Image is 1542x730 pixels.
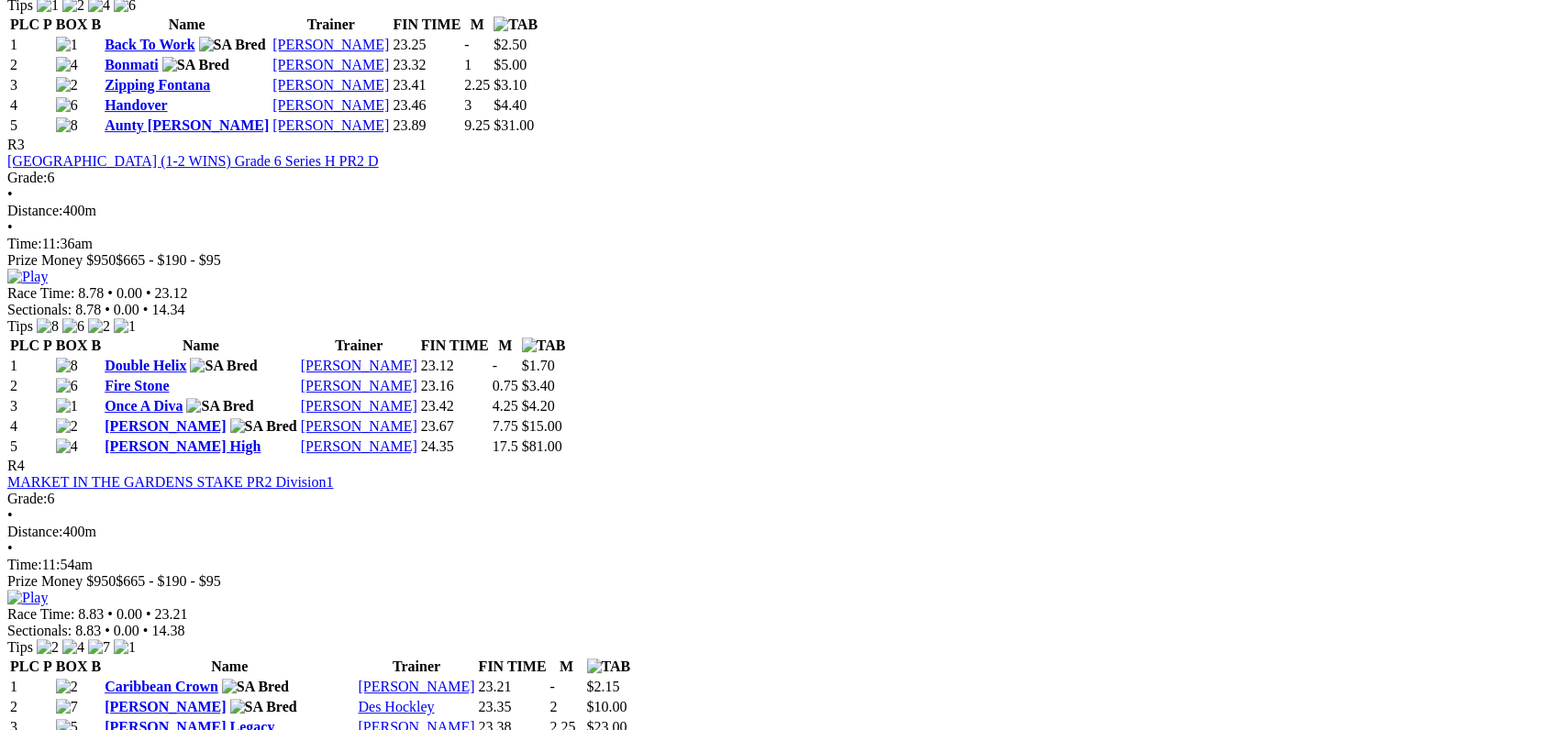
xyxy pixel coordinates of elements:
img: Play [7,269,48,285]
img: TAB [522,337,566,354]
span: $81.00 [522,438,562,454]
img: 2 [37,639,59,656]
a: Des Hockley [358,699,434,714]
a: [PERSON_NAME] [301,398,417,414]
a: [PERSON_NAME] [272,37,389,52]
span: 8.78 [78,285,104,301]
img: 2 [56,418,78,435]
a: [PERSON_NAME] [272,57,389,72]
a: Zipping Fontana [105,77,210,93]
img: 4 [56,438,78,455]
td: 1 [9,357,53,375]
img: 6 [56,378,78,394]
span: 8.78 [75,302,101,317]
text: 4.25 [493,398,518,414]
a: Aunty [PERSON_NAME] [105,117,269,133]
img: TAB [494,17,538,33]
span: B [91,337,101,353]
th: FIN TIME [478,658,548,676]
th: M [492,337,519,355]
text: - [493,358,497,373]
a: Handover [105,97,167,113]
span: Distance: [7,203,62,218]
a: [PERSON_NAME] [301,438,417,454]
img: 4 [56,57,78,73]
th: Name [104,658,355,676]
a: [PERSON_NAME] [358,679,474,694]
span: $665 - $190 - $95 [116,252,221,268]
th: Name [104,16,270,34]
img: 1 [114,318,136,335]
a: Back To Work [105,37,194,52]
img: SA Bred [190,358,257,374]
span: Race Time: [7,285,74,301]
span: • [107,606,113,622]
td: 2 [9,698,53,716]
img: SA Bred [230,418,297,435]
a: Fire Stone [105,378,169,393]
img: 8 [56,117,78,134]
span: Grade: [7,491,48,506]
span: 0.00 [114,302,139,317]
a: [PERSON_NAME] [272,117,389,133]
text: 2 [550,699,558,714]
div: Prize Money $950 [7,573,1535,590]
th: FIN TIME [420,337,490,355]
span: Distance: [7,524,62,539]
span: $2.50 [494,37,527,52]
span: 0.00 [116,285,142,301]
span: • [107,285,113,301]
a: [GEOGRAPHIC_DATA] (1-2 WINS) Grade 6 Series H PR2 D [7,153,379,169]
img: 4 [62,639,84,656]
span: • [7,186,13,202]
td: 3 [9,76,53,94]
span: BOX [56,17,88,32]
span: $3.40 [522,378,555,393]
td: 23.89 [392,116,461,135]
span: $4.20 [522,398,555,414]
div: 11:36am [7,236,1535,252]
span: $2.15 [587,679,620,694]
span: • [143,623,149,638]
span: 0.00 [114,623,139,638]
text: 7.75 [493,418,518,434]
img: TAB [587,658,631,675]
a: Once A Diva [105,398,183,414]
a: [PERSON_NAME] [105,418,226,434]
th: FIN TIME [392,16,461,34]
td: 23.12 [420,357,490,375]
span: $5.00 [494,57,527,72]
td: 23.46 [392,96,461,115]
span: PLC [10,17,39,32]
span: Tips [7,318,33,334]
span: P [43,17,52,32]
td: 23.41 [392,76,461,94]
th: M [463,16,491,34]
span: B [91,658,101,674]
span: R3 [7,137,25,152]
text: - [464,37,469,52]
td: 2 [9,56,53,74]
a: [PERSON_NAME] [272,77,389,93]
img: 1 [56,37,78,53]
span: 8.83 [78,606,104,622]
text: 3 [464,97,471,113]
a: Caribbean Crown [105,679,218,694]
span: Time: [7,557,42,572]
span: • [7,507,13,523]
th: M [549,658,584,676]
span: $3.10 [494,77,527,93]
span: • [7,540,13,556]
td: 23.25 [392,36,461,54]
td: 23.32 [392,56,461,74]
a: [PERSON_NAME] [301,358,417,373]
th: Name [104,337,298,355]
span: Sectionals: [7,302,72,317]
img: 7 [88,639,110,656]
text: 2.25 [464,77,490,93]
img: SA Bred [162,57,229,73]
text: 0.75 [493,378,518,393]
img: SA Bred [186,398,253,415]
div: 11:54am [7,557,1535,573]
img: 6 [62,318,84,335]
